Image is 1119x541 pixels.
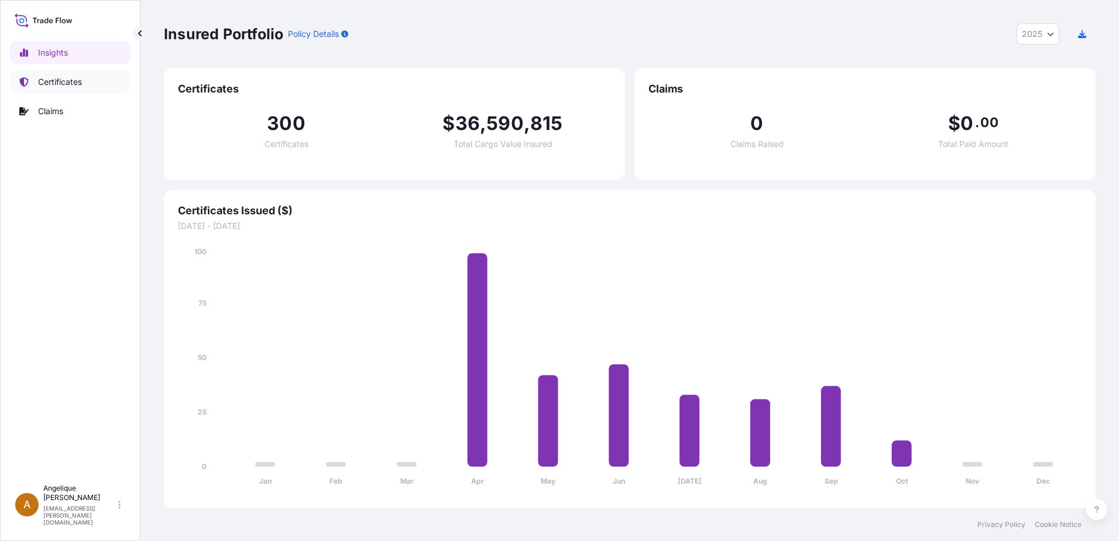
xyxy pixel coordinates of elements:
span: . [975,118,979,127]
tspan: Mar [400,477,414,485]
span: 590 [486,114,524,133]
p: Insured Portfolio [164,25,283,43]
span: Claims [648,82,1082,96]
tspan: 75 [198,299,207,307]
span: 815 [530,114,563,133]
p: Insights [38,47,68,59]
span: 00 [980,118,998,127]
a: Claims [10,100,131,123]
a: Certificates [10,70,131,94]
span: [DATE] - [DATE] [178,220,1082,232]
span: Total Cargo Value Insured [454,140,552,148]
tspan: 0 [202,462,207,471]
p: Policy Details [288,28,339,40]
tspan: 50 [198,353,207,362]
a: Privacy Policy [977,520,1025,529]
span: 2025 [1022,28,1042,40]
span: Certificates Issued ($) [178,204,1082,218]
tspan: Sep [825,477,838,485]
tspan: Oct [896,477,908,485]
tspan: 100 [194,247,207,256]
span: 0 [960,114,973,133]
p: Angelique [PERSON_NAME] [43,484,116,502]
span: 0 [750,114,763,133]
span: , [480,114,486,133]
a: Cookie Notice [1035,520,1082,529]
p: [EMAIL_ADDRESS][PERSON_NAME][DOMAIN_NAME] [43,505,116,526]
span: , [524,114,530,133]
span: Certificates [178,82,611,96]
span: Total Paid Amount [938,140,1008,148]
tspan: [DATE] [678,477,702,485]
tspan: Jan [259,477,272,485]
p: Certificates [38,76,82,88]
tspan: May [541,477,556,485]
tspan: Aug [753,477,767,485]
span: A [23,499,30,511]
span: 300 [267,114,306,133]
tspan: Apr [471,477,484,485]
tspan: Nov [966,477,980,485]
a: Insights [10,41,131,64]
tspan: Feb [329,477,342,485]
span: Claims Raised [730,140,784,148]
tspan: Jun [613,477,625,485]
button: Year Selector [1017,23,1059,44]
span: $ [442,114,455,133]
p: Claims [38,105,63,117]
tspan: 25 [198,408,207,416]
span: $ [948,114,960,133]
tspan: Dec [1036,477,1050,485]
span: Certificates [265,140,308,148]
span: 36 [455,114,480,133]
